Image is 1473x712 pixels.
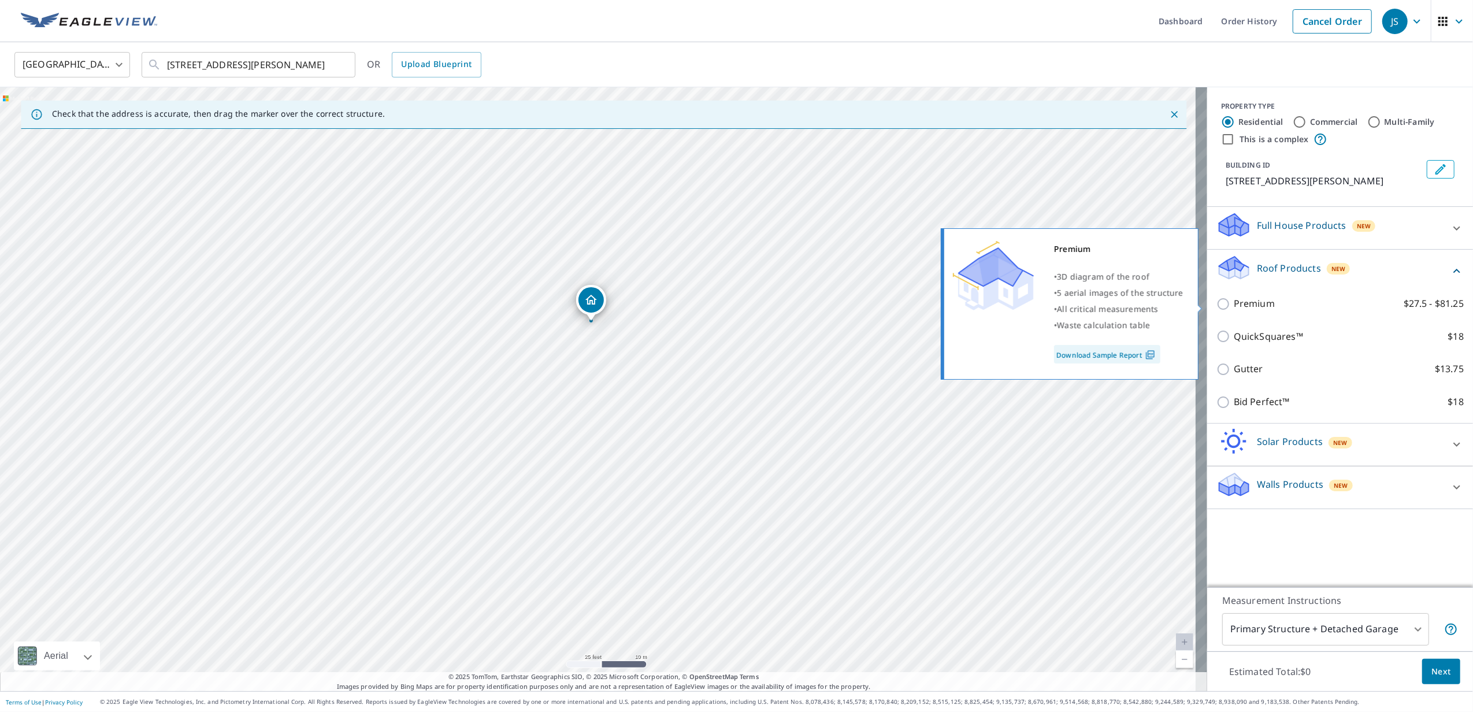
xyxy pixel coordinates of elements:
span: New [1357,221,1371,231]
div: JS [1382,9,1408,34]
div: Premium [1054,241,1183,257]
label: Multi-Family [1385,116,1435,128]
div: • [1054,269,1183,285]
div: Primary Structure + Detached Garage [1222,613,1429,646]
p: Measurement Instructions [1222,594,1458,607]
div: • [1054,317,1183,333]
span: Your report will include the primary structure and a detached garage if one exists. [1444,622,1458,636]
div: Walls ProductsNew [1216,471,1464,504]
input: Search by address or latitude-longitude [167,49,332,81]
div: Full House ProductsNew [1216,212,1464,244]
p: Full House Products [1257,218,1346,232]
p: $18 [1448,329,1464,344]
span: 5 aerial images of the structure [1057,287,1183,298]
span: Upload Blueprint [401,57,472,72]
p: BUILDING ID [1226,160,1270,170]
a: Upload Blueprint [392,52,481,77]
span: Waste calculation table [1057,320,1150,331]
p: | [6,699,83,706]
p: Premium [1234,296,1275,311]
img: EV Logo [21,13,157,30]
span: Next [1431,665,1451,679]
a: OpenStreetMap [689,672,738,681]
div: • [1054,285,1183,301]
p: Estimated Total: $0 [1220,659,1320,684]
p: Roof Products [1257,261,1321,275]
button: Edit building 1 [1427,160,1455,179]
div: Aerial [40,641,72,670]
a: Current Level 20, Zoom In Disabled [1176,633,1193,651]
button: Close [1167,107,1182,122]
div: OR [367,52,481,77]
a: Cancel Order [1293,9,1372,34]
p: $13.75 [1435,362,1464,376]
p: Bid Perfect™ [1234,395,1290,409]
a: Download Sample Report [1054,345,1160,364]
a: Terms [740,672,759,681]
a: Privacy Policy [45,698,83,706]
label: This is a complex [1240,133,1309,145]
div: PROPERTY TYPE [1221,101,1459,112]
span: New [1333,438,1348,447]
label: Residential [1238,116,1283,128]
p: Gutter [1234,362,1263,376]
span: © 2025 TomTom, Earthstar Geographics SIO, © 2025 Microsoft Corporation, © [448,672,759,682]
label: Commercial [1310,116,1358,128]
button: Next [1422,659,1460,685]
p: $18 [1448,395,1464,409]
div: [GEOGRAPHIC_DATA] [14,49,130,81]
a: Current Level 20, Zoom Out [1176,651,1193,668]
div: Roof ProductsNew [1216,254,1464,287]
div: Solar ProductsNew [1216,428,1464,461]
p: $27.5 - $81.25 [1404,296,1464,311]
p: Check that the address is accurate, then drag the marker over the correct structure. [52,109,385,119]
p: Solar Products [1257,435,1323,448]
span: New [1331,264,1346,273]
a: Terms of Use [6,698,42,706]
span: All critical measurements [1057,303,1158,314]
div: Aerial [14,641,100,670]
div: • [1054,301,1183,317]
img: Pdf Icon [1142,350,1158,360]
p: [STREET_ADDRESS][PERSON_NAME] [1226,174,1422,188]
p: Walls Products [1257,477,1323,491]
p: QuickSquares™ [1234,329,1303,344]
span: 3D diagram of the roof [1057,271,1149,282]
img: Premium [953,241,1034,310]
span: New [1334,481,1348,490]
div: Dropped pin, building 1, Residential property, 1612 Tracy Rd Jacksonville, FL 32211 [576,285,606,321]
p: © 2025 Eagle View Technologies, Inc. and Pictometry International Corp. All Rights Reserved. Repo... [100,698,1467,706]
